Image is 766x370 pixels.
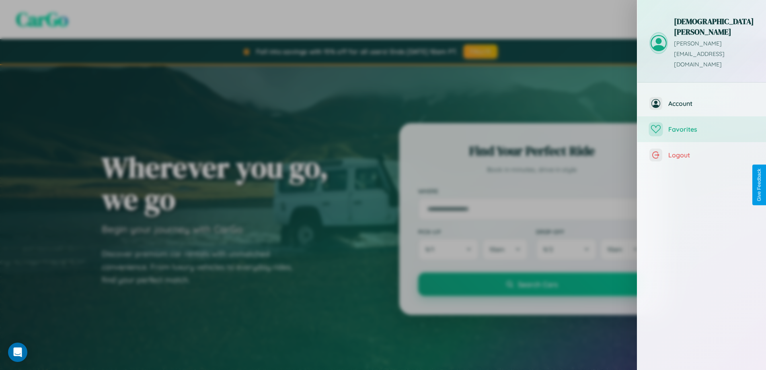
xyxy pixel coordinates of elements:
h3: [DEMOGRAPHIC_DATA] [PERSON_NAME] [674,16,754,37]
span: Favorites [668,125,754,133]
button: Favorites [637,116,766,142]
div: Give Feedback [756,169,762,201]
div: Open Intercom Messenger [8,343,27,362]
p: [PERSON_NAME][EMAIL_ADDRESS][DOMAIN_NAME] [674,39,754,70]
span: Account [668,99,754,107]
span: Logout [668,151,754,159]
button: Account [637,91,766,116]
button: Logout [637,142,766,168]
